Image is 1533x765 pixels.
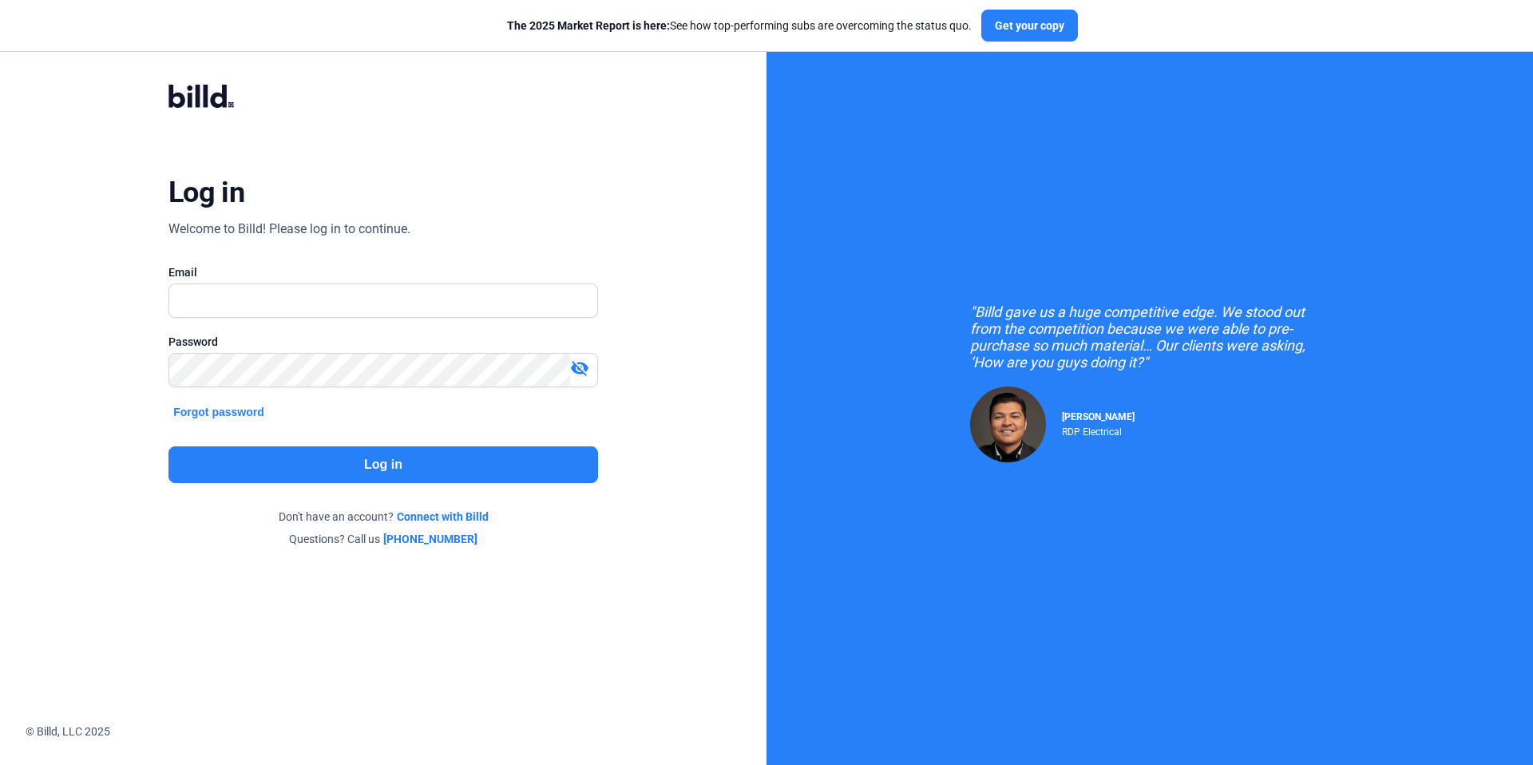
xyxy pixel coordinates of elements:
button: Forgot password [168,403,269,421]
img: Raul Pacheco [970,386,1046,462]
button: Get your copy [981,10,1078,42]
div: Don't have an account? [168,509,598,525]
div: See how top-performing subs are overcoming the status quo. [507,18,972,34]
div: Password [168,334,598,350]
div: Welcome to Billd! Please log in to continue. [168,220,410,239]
span: The 2025 Market Report is here: [507,19,670,32]
a: Connect with Billd [397,509,489,525]
div: Questions? Call us [168,531,598,547]
span: [PERSON_NAME] [1062,411,1135,422]
div: RDP Electrical [1062,422,1135,438]
div: "Billd gave us a huge competitive edge. We stood out from the competition because we were able to... [970,303,1329,371]
div: Log in [168,175,244,210]
div: Email [168,264,598,280]
button: Log in [168,446,598,483]
mat-icon: visibility_off [570,359,589,378]
a: [PHONE_NUMBER] [383,531,477,547]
